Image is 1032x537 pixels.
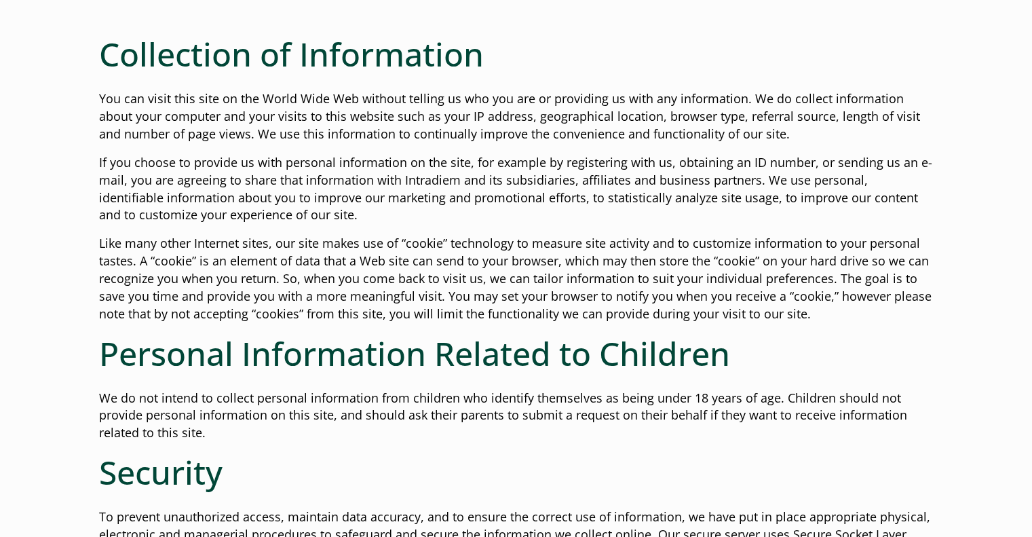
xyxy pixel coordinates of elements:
[99,390,934,443] p: We do not intend to collect personal information from children who identify themselves as being u...
[99,235,934,323] p: Like many other Internet sites, our site makes use of “cookie” technology to measure site activit...
[99,453,934,492] h2: Security
[99,154,934,225] p: If you choose to provide us with personal information on the site, for example by registering wit...
[99,334,934,373] h2: Personal Information Related to Children
[99,90,934,143] p: You can visit this site on the World Wide Web without telling us who you are or providing us with...
[99,35,934,74] h2: Collection of Information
